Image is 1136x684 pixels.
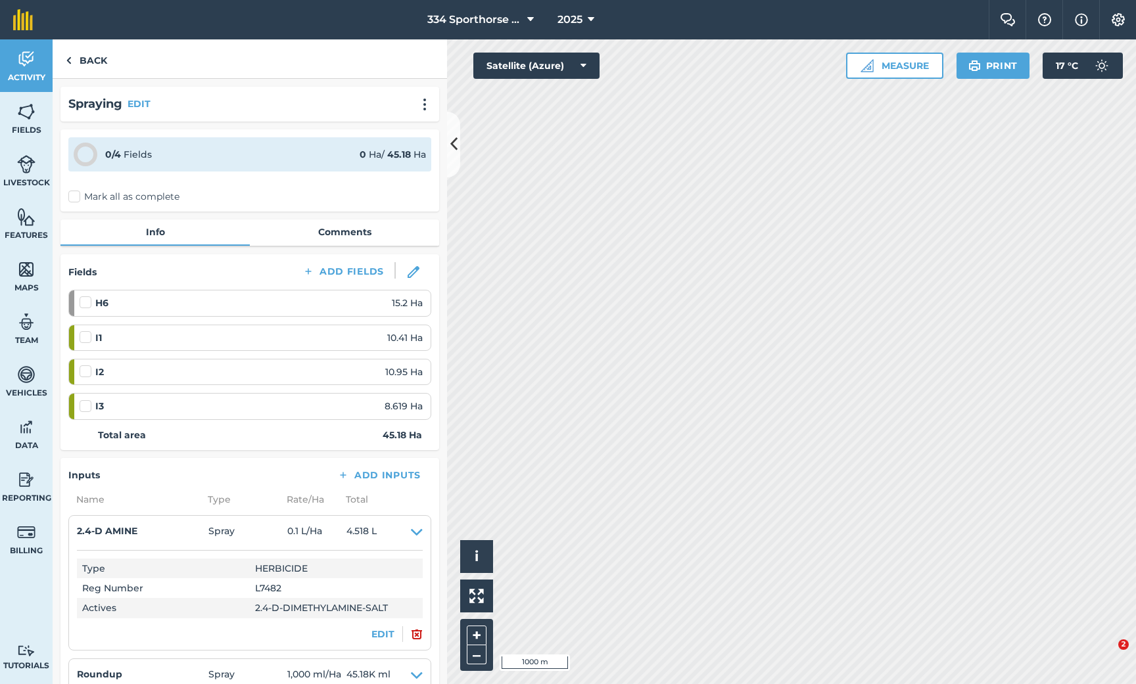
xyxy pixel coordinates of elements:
[17,260,35,279] img: svg+xml;base64,PHN2ZyB4bWxucz0iaHR0cDovL3d3dy53My5vcmcvMjAwMC9zdmciIHdpZHRoPSI1NiIgaGVpZ2h0PSI2MC...
[279,492,338,507] span: Rate/ Ha
[383,428,422,442] strong: 45.18 Ha
[105,147,152,162] div: Fields
[467,626,486,645] button: +
[17,312,35,332] img: svg+xml;base64,PD94bWwgdmVyc2lvbj0iMS4wIiBlbmNvZGluZz0idXRmLTgiPz4KPCEtLSBHZW5lcmF0b3I6IEFkb2JlIE...
[1056,53,1078,79] span: 17 ° C
[360,147,426,162] div: Ha / Ha
[68,492,200,507] span: Name
[95,365,104,379] strong: I2
[469,589,484,603] img: Four arrows, one pointing top left, one top right, one bottom right and the last bottom left
[1043,53,1123,79] button: 17 °C
[77,598,250,618] th: Actives
[13,9,33,30] img: fieldmargin Logo
[95,399,104,413] strong: I3
[77,524,423,542] summary: 2.4-D AMINESpray0.1 L/Ha4.518 L
[17,154,35,174] img: svg+xml;base64,PD94bWwgdmVyc2lvbj0iMS4wIiBlbmNvZGluZz0idXRmLTgiPz4KPCEtLSBHZW5lcmF0b3I6IEFkb2JlIE...
[1000,13,1016,26] img: Two speech bubbles overlapping with the left bubble in the forefront
[346,524,377,542] span: 4.518 L
[250,219,439,244] a: Comments
[68,265,97,279] h4: Fields
[1075,12,1088,28] img: svg+xml;base64,PHN2ZyB4bWxucz0iaHR0cDovL3d3dy53My5vcmcvMjAwMC9zdmciIHdpZHRoPSIxNyIgaGVpZ2h0PSIxNy...
[1037,13,1053,26] img: A question mark icon
[371,627,394,641] button: EDIT
[287,524,346,542] span: 0.1 L / Ha
[408,266,419,278] img: svg+xml;base64,PHN2ZyB3aWR0aD0iMTgiIGhlaWdodD0iMTgiIHZpZXdCb3g9IjAgMCAxOCAxOCIgZmlsbD0ibm9uZSIgeG...
[385,399,423,413] span: 8.619 Ha
[411,626,423,642] img: svg+xml;base64,PHN2ZyB4bWxucz0iaHR0cDovL3d3dy53My5vcmcvMjAwMC9zdmciIHdpZHRoPSIxOCIgaGVpZ2h0PSIyNC...
[460,540,493,573] button: i
[250,598,423,618] td: 2.4-D-DIMETHYLAMINE-SALT
[53,39,120,78] a: Back
[68,468,100,482] h4: Inputs
[327,466,431,484] button: Add Inputs
[957,53,1030,79] button: Print
[557,12,582,28] span: 2025
[105,148,121,160] strong: 0 / 4
[68,95,122,114] h2: Spraying
[1091,639,1123,671] iframe: Intercom live chat
[250,559,423,578] td: HERBICIDE
[968,58,981,74] img: svg+xml;base64,PHN2ZyB4bWxucz0iaHR0cDovL3d3dy53My5vcmcvMjAwMC9zdmciIHdpZHRoPSIxOSIgaGVpZ2h0PSIyNC...
[17,417,35,437] img: svg+xml;base64,PD94bWwgdmVyc2lvbj0iMS4wIiBlbmNvZGluZz0idXRmLTgiPz4KPCEtLSBHZW5lcmF0b3I6IEFkb2JlIE...
[360,148,366,160] strong: 0
[77,559,250,578] th: Type
[208,524,287,542] span: Spray
[17,645,35,657] img: svg+xml;base64,PD94bWwgdmVyc2lvbj0iMS4wIiBlbmNvZGluZz0idXRmLTgiPz4KPCEtLSBHZW5lcmF0b3I6IEFkb2JlIE...
[200,492,279,507] span: Type
[95,296,108,310] strong: H6
[128,97,151,111] button: EDIT
[250,578,423,598] td: L7482
[68,190,179,204] label: Mark all as complete
[17,470,35,490] img: svg+xml;base64,PD94bWwgdmVyc2lvbj0iMS4wIiBlbmNvZGluZz0idXRmLTgiPz4KPCEtLSBHZW5lcmF0b3I6IEFkb2JlIE...
[17,365,35,384] img: svg+xml;base64,PD94bWwgdmVyc2lvbj0iMS4wIiBlbmNvZGluZz0idXRmLTgiPz4KPCEtLSBHZW5lcmF0b3I6IEFkb2JlIE...
[95,331,102,345] strong: I1
[1089,53,1115,79] img: svg+xml;base64,PD94bWwgdmVyc2lvbj0iMS4wIiBlbmNvZGluZz0idXRmLTgiPz4KPCEtLSBHZW5lcmF0b3I6IEFkb2JlIE...
[861,59,874,72] img: Ruler icon
[66,53,72,68] img: svg+xml;base64,PHN2ZyB4bWxucz0iaHR0cDovL3d3dy53My5vcmcvMjAwMC9zdmciIHdpZHRoPSI5IiBoZWlnaHQ9IjI0Ii...
[1110,13,1126,26] img: A cog icon
[17,102,35,122] img: svg+xml;base64,PHN2ZyB4bWxucz0iaHR0cDovL3d3dy53My5vcmcvMjAwMC9zdmciIHdpZHRoPSI1NiIgaGVpZ2h0PSI2MC...
[17,49,35,69] img: svg+xml;base64,PD94bWwgdmVyc2lvbj0iMS4wIiBlbmNvZGluZz0idXRmLTgiPz4KPCEtLSBHZW5lcmF0b3I6IEFkb2JlIE...
[846,53,943,79] button: Measure
[17,207,35,227] img: svg+xml;base64,PHN2ZyB4bWxucz0iaHR0cDovL3d3dy53My5vcmcvMjAwMC9zdmciIHdpZHRoPSI1NiIgaGVpZ2h0PSI2MC...
[77,578,250,598] th: Reg Number
[473,53,600,79] button: Satellite (Azure)
[77,524,208,538] h4: 2.4-D AMINE
[60,219,250,244] a: Info
[387,331,423,345] span: 10.41 Ha
[292,262,394,281] button: Add Fields
[77,667,208,681] h4: Roundup
[338,492,368,507] span: Total
[392,296,423,310] span: 15.2 Ha
[417,98,433,111] img: svg+xml;base64,PHN2ZyB4bWxucz0iaHR0cDovL3d3dy53My5vcmcvMjAwMC9zdmciIHdpZHRoPSIyMCIgaGVpZ2h0PSIyNC...
[98,428,146,442] strong: Total area
[385,365,423,379] span: 10.95 Ha
[467,645,486,664] button: –
[475,548,479,564] span: i
[17,522,35,542] img: svg+xml;base64,PD94bWwgdmVyc2lvbj0iMS4wIiBlbmNvZGluZz0idXRmLTgiPz4KPCEtLSBHZW5lcmF0b3I6IEFkb2JlIE...
[387,148,411,160] strong: 45.18
[1118,639,1129,650] span: 2
[427,12,522,28] span: 334 Sporthorse Stud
